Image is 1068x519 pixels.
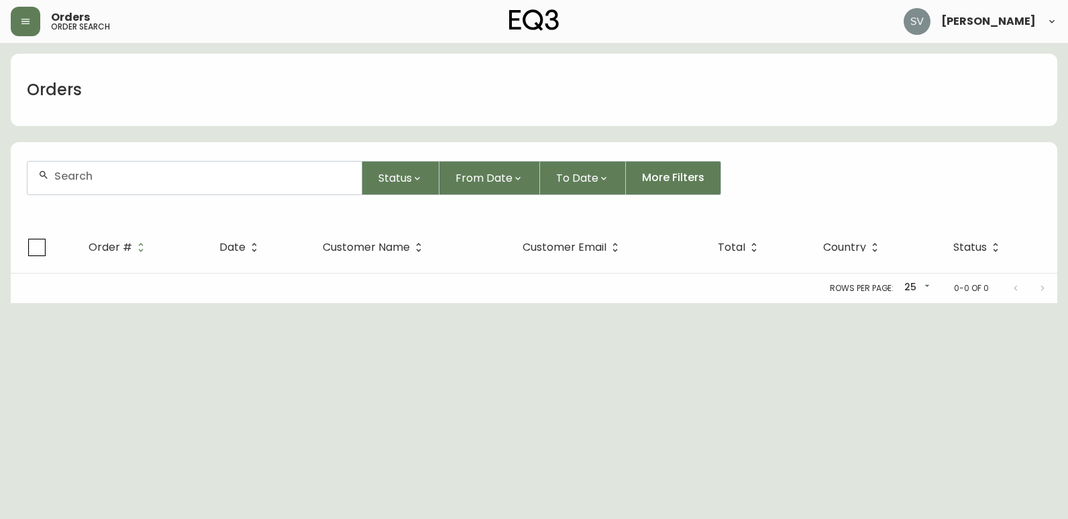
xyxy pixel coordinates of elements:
span: Customer Email [523,243,606,251]
span: From Date [456,170,513,186]
span: Orders [51,12,90,23]
button: Status [362,161,439,195]
img: logo [509,9,559,31]
span: Customer Name [323,243,410,251]
h1: Orders [27,78,82,101]
span: [PERSON_NAME] [941,16,1036,27]
input: Search [54,170,351,182]
span: Customer Name [323,241,427,253]
span: Customer Email [523,241,624,253]
span: Country [823,241,884,253]
p: 0-0 of 0 [954,282,989,294]
span: Total [718,241,763,253]
span: Status [378,170,412,186]
span: Status [953,241,1004,253]
span: To Date [556,170,598,186]
span: Status [953,243,987,251]
button: To Date [540,161,626,195]
img: 0ef69294c49e88f033bcbeb13310b844 [904,8,930,35]
span: Order # [89,241,150,253]
button: From Date [439,161,540,195]
p: Rows per page: [830,282,894,294]
button: More Filters [626,161,721,195]
span: Order # [89,243,132,251]
span: More Filters [642,170,704,185]
span: Total [718,243,745,251]
div: 25 [899,277,932,299]
span: Country [823,243,866,251]
span: Date [219,243,246,251]
span: Date [219,241,263,253]
h5: order search [51,23,110,31]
